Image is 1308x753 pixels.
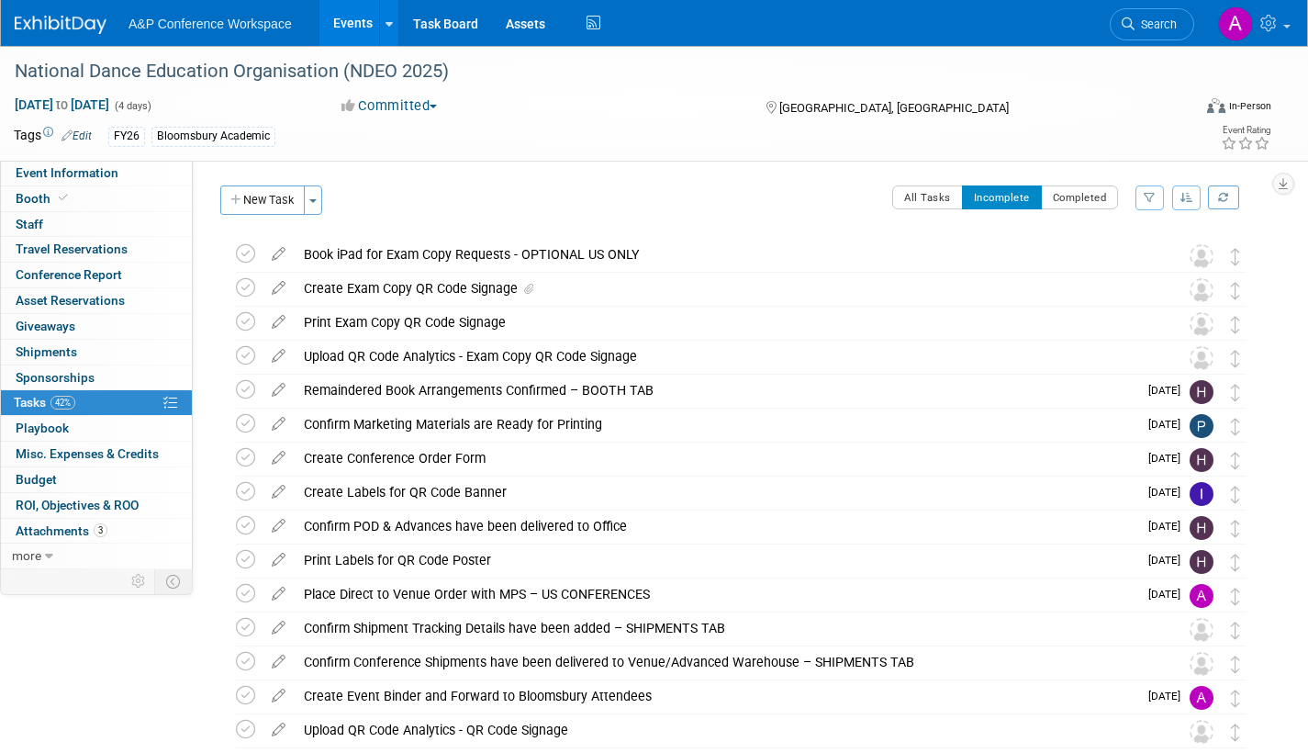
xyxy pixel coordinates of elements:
[1085,96,1271,123] div: Event Format
[16,217,43,231] span: Staff
[263,722,295,738] a: edit
[8,55,1164,88] div: National Dance Education Organisation (NDEO 2025)
[14,126,92,147] td: Tags
[16,191,72,206] span: Booth
[1221,126,1270,135] div: Event Rating
[1231,588,1240,605] i: Move task
[295,239,1153,270] div: Book iPad for Exam Copy Requests - OPTIONAL US ONLY
[1190,448,1213,472] img: Hannah Siegel
[15,16,106,34] img: ExhibitDay
[295,477,1137,508] div: Create Labels for QR Code Banner
[1,340,192,365] a: Shipments
[1231,384,1240,401] i: Move task
[263,688,295,704] a: edit
[12,548,41,563] span: more
[295,646,1153,678] div: Confirm Conference Shipments have been delivered to Venue/Advanced Warehouse – SHIPMENTS TAB
[295,511,1137,542] div: Confirm POD & Advances have been delivered to Office
[1231,622,1240,639] i: Move task
[1,365,192,390] a: Sponsorships
[1148,486,1190,499] span: [DATE]
[108,127,145,146] div: FY26
[1148,588,1190,601] span: [DATE]
[16,446,159,461] span: Misc. Expenses & Credits
[1,519,192,544] a: Attachments3
[14,96,110,113] span: [DATE] [DATE]
[295,341,1153,372] div: Upload QR Code Analytics - Exam Copy QR Code Signage
[16,421,69,435] span: Playbook
[16,523,107,538] span: Attachments
[263,654,295,670] a: edit
[295,307,1153,338] div: Print Exam Copy QR Code Signage
[1190,482,1213,506] img: Ira Sumarno
[1148,418,1190,431] span: [DATE]
[1190,618,1213,642] img: Unassigned
[59,193,68,203] i: Booth reservation complete
[1148,690,1190,702] span: [DATE]
[263,382,295,399] a: edit
[1228,99,1271,113] div: In-Person
[962,185,1042,209] button: Incomplete
[1,314,192,339] a: Giveaways
[1231,350,1240,367] i: Move task
[1,212,192,237] a: Staff
[263,620,295,636] a: edit
[263,314,295,331] a: edit
[1,467,192,492] a: Budget
[16,344,77,359] span: Shipments
[1190,244,1213,268] img: Unassigned
[1,442,192,466] a: Misc. Expenses & Credits
[1231,690,1240,707] i: Move task
[16,370,95,385] span: Sponsorships
[1190,278,1213,302] img: Unassigned
[113,100,151,112] span: (4 days)
[1135,17,1177,31] span: Search
[295,273,1153,304] div: Create Exam Copy QR Code Signage
[295,714,1153,746] div: Upload QR Code Analytics - QR Code Signage
[263,416,295,433] a: edit
[16,165,118,180] span: Event Information
[50,396,75,410] span: 42%
[1,493,192,518] a: ROI, Objectives & ROO
[1,416,192,441] a: Playbook
[16,498,139,512] span: ROI, Objectives & ROO
[892,185,963,209] button: All Tasks
[1190,312,1213,336] img: Unassigned
[1208,185,1239,209] a: Refresh
[1190,686,1213,710] img: Amanda Oney
[1218,6,1253,41] img: Amanda Oney
[1231,418,1240,435] i: Move task
[295,409,1137,440] div: Confirm Marketing Materials are Ready for Printing
[1148,554,1190,567] span: [DATE]
[16,267,122,282] span: Conference Report
[1231,554,1240,571] i: Move task
[263,518,295,534] a: edit
[1,186,192,211] a: Booth
[129,17,292,31] span: A&P Conference Workspace
[295,680,1137,712] div: Create Event Binder and Forward to Bloomsbury Attendees
[1148,384,1190,397] span: [DATE]
[61,129,92,142] a: Edit
[16,472,57,487] span: Budget
[1190,346,1213,370] img: Unassigned
[1148,520,1190,533] span: [DATE]
[1190,380,1213,404] img: Hannah Siegel
[220,185,305,215] button: New Task
[779,101,1009,115] span: [GEOGRAPHIC_DATA], [GEOGRAPHIC_DATA]
[263,552,295,568] a: edit
[295,545,1137,576] div: Print Labels for QR Code Poster
[295,443,1137,474] div: Create Conference Order Form
[1231,724,1240,741] i: Move task
[151,127,275,146] div: Bloomsbury Academic
[295,375,1137,406] div: Remaindered Book Arrangements Confirmed – BOOTH TAB
[1190,720,1213,744] img: Unassigned
[1190,414,1213,438] img: Paige Papandrea
[1231,486,1240,503] i: Move task
[335,96,444,116] button: Committed
[263,348,295,365] a: edit
[1231,520,1240,537] i: Move task
[1041,185,1119,209] button: Completed
[1231,282,1240,299] i: Move task
[1231,248,1240,265] i: Move task
[14,395,75,410] span: Tasks
[1,161,192,185] a: Event Information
